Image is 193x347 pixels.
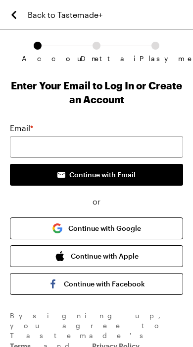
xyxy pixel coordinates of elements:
[10,196,183,208] span: or
[10,78,183,106] h1: Enter Your Email to Log In or Create an Account
[28,9,102,21] span: Back to Tastemade+
[10,164,183,186] button: Continue with Email
[22,55,53,63] span: Account
[69,170,136,180] span: Continue with Email
[140,55,171,63] span: Payment
[10,42,183,55] ol: Subscription checkout form navigation
[10,245,183,267] button: Continue with Apple
[10,217,183,239] button: Continue with Google
[10,273,183,295] button: Continue with Facebook
[10,122,33,134] label: Email
[81,55,112,63] span: Details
